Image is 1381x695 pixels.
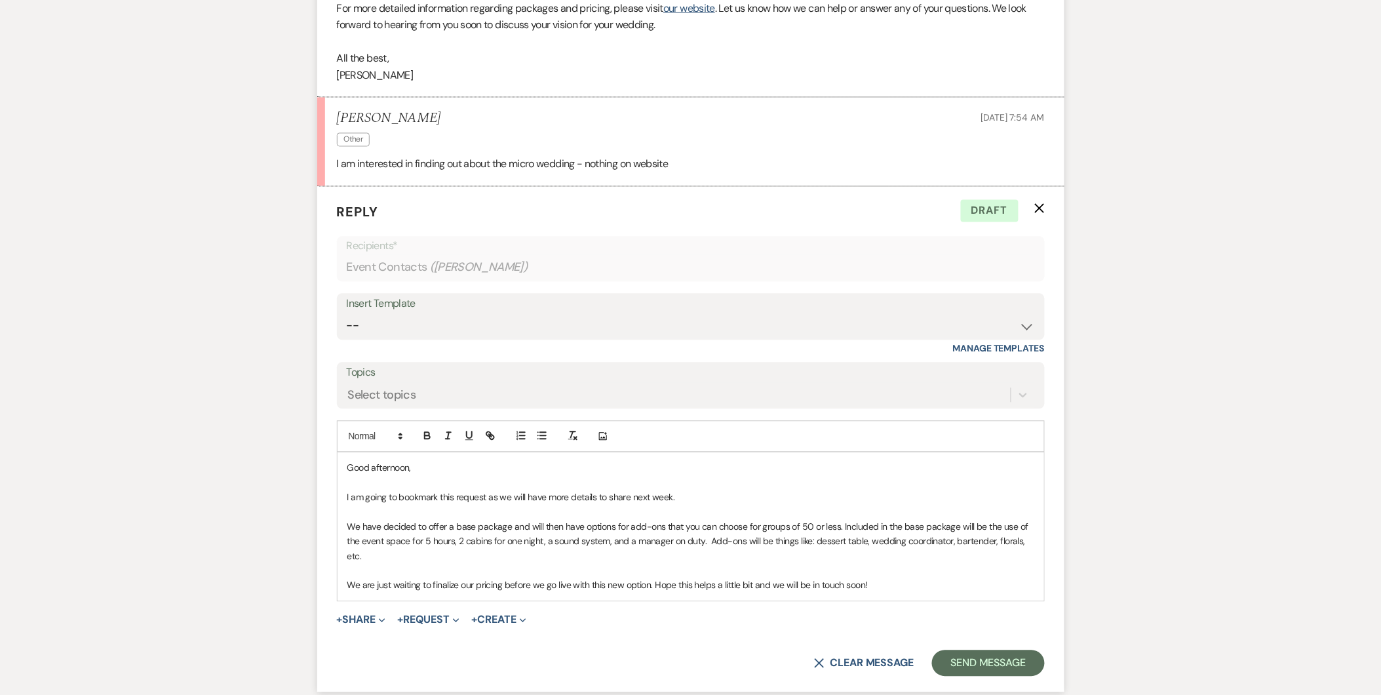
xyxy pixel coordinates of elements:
[814,658,914,669] button: Clear message
[337,68,1045,85] p: [PERSON_NAME]
[337,615,386,625] button: Share
[337,615,343,625] span: +
[663,1,715,15] a: our website
[337,133,370,147] span: Other
[953,343,1045,355] a: Manage Templates
[337,52,389,66] span: All the best,
[430,259,528,277] span: ( [PERSON_NAME] )
[471,615,477,625] span: +
[961,200,1019,222] span: Draft
[347,578,1034,593] p: We are just waiting to finalize our pricing before we go live with this new option. Hope this hel...
[337,204,379,221] span: Reply
[347,255,1035,281] div: Event Contacts
[347,295,1035,314] div: Insert Template
[981,112,1044,124] span: [DATE] 7:54 AM
[932,650,1044,677] button: Send Message
[337,111,441,127] h5: [PERSON_NAME]
[348,387,416,405] div: Select topics
[337,156,1045,173] p: I am interested in finding out about the micro wedding - nothing on website
[347,490,1034,505] p: I am going to bookmark this request as we will have more details to share next week.
[397,615,403,625] span: +
[347,520,1034,564] p: We have decided to offer a base package and will then have options for add-ons that you can choos...
[347,461,1034,475] p: Good afternoon,
[471,615,526,625] button: Create
[347,238,1035,255] p: Recipients*
[347,364,1035,383] label: Topics
[397,615,459,625] button: Request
